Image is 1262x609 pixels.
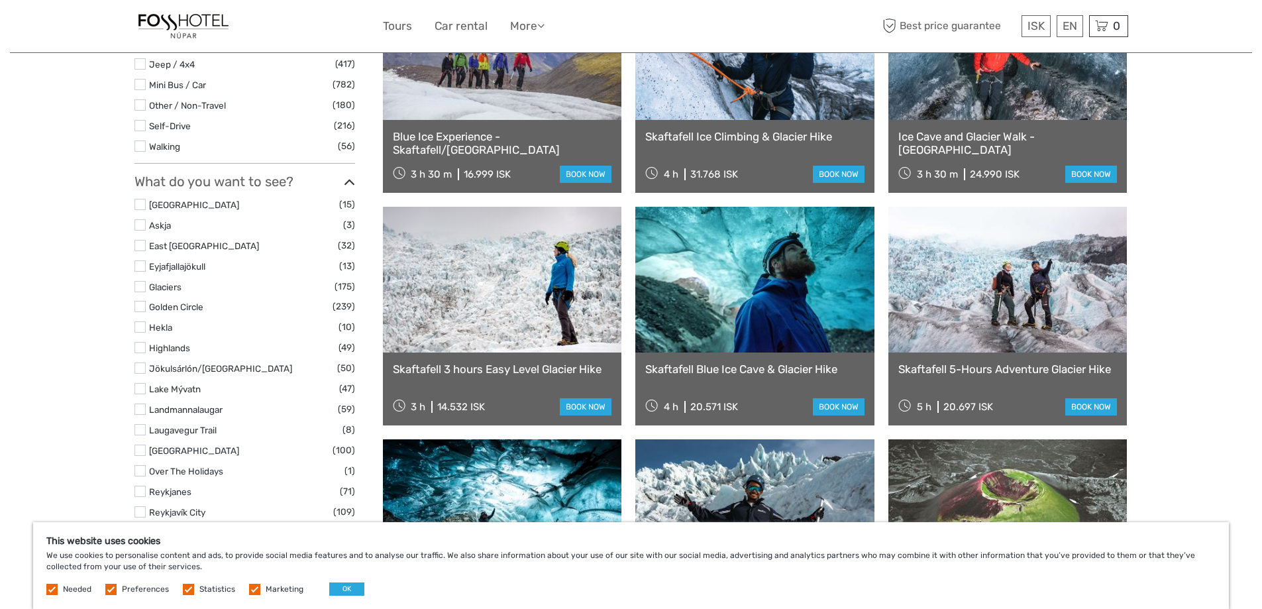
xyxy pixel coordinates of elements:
[149,199,239,210] a: [GEOGRAPHIC_DATA]
[149,59,195,70] a: Jeep / 4x4
[338,138,355,154] span: (56)
[917,401,931,413] span: 5 h
[333,77,355,92] span: (782)
[149,241,259,251] a: East [GEOGRAPHIC_DATA]
[943,401,993,413] div: 20.697 ISK
[1065,166,1117,183] a: book now
[149,384,201,394] a: Lake Mývatn
[338,402,355,417] span: (59)
[393,362,612,376] a: Skaftafell 3 hours Easy Level Glacier Hike
[149,100,226,111] a: Other / Non-Travel
[339,319,355,335] span: (10)
[333,97,355,113] span: (180)
[560,398,611,415] a: book now
[149,322,172,333] a: Hekla
[149,261,205,272] a: Eyjafjallajökull
[329,582,364,596] button: OK
[149,343,190,353] a: Highlands
[134,10,233,42] img: 1333-8f52415d-61d8-4a52-9a0c-13b3652c5909_logo_small.jpg
[149,466,223,476] a: Over The Holidays
[560,166,611,183] a: book now
[645,362,865,376] a: Skaftafell Blue Ice Cave & Glacier Hike
[917,168,958,180] span: 3 h 30 m
[33,522,1229,609] div: We use cookies to personalise content and ads, to provide social media features and to analyse ou...
[342,422,355,437] span: (8)
[1027,19,1045,32] span: ISK
[343,217,355,233] span: (3)
[149,80,206,90] a: Mini Bus / Car
[149,302,203,312] a: Golden Circle
[335,56,355,72] span: (417)
[690,401,738,413] div: 20.571 ISK
[152,21,168,36] button: Open LiveChat chat widget
[664,401,678,413] span: 4 h
[1111,19,1122,32] span: 0
[149,121,191,131] a: Self-Drive
[393,130,612,157] a: Blue Ice Experience - Skaftafell/[GEOGRAPHIC_DATA]
[122,584,169,595] label: Preferences
[813,398,865,415] a: book now
[149,404,223,415] a: Landmannalaugar
[437,401,485,413] div: 14.532 ISK
[340,484,355,499] span: (71)
[1065,398,1117,415] a: book now
[266,584,303,595] label: Marketing
[333,504,355,520] span: (109)
[880,15,1018,37] span: Best price guarantee
[339,340,355,355] span: (49)
[19,23,150,34] p: We're away right now. Please check back later!
[898,362,1118,376] a: Skaftafell 5-Hours Adventure Glacier Hike
[149,425,217,435] a: Laugavegur Trail
[134,174,355,190] h3: What do you want to see?
[1057,15,1083,37] div: EN
[464,168,511,180] div: 16.999 ISK
[46,535,1216,547] h5: This website uses cookies
[334,118,355,133] span: (216)
[149,445,239,456] a: [GEOGRAPHIC_DATA]
[898,130,1118,157] a: Ice Cave and Glacier Walk - [GEOGRAPHIC_DATA]
[435,17,488,36] a: Car rental
[339,381,355,396] span: (47)
[690,168,738,180] div: 31.768 ISK
[337,360,355,376] span: (50)
[63,584,91,595] label: Needed
[333,299,355,314] span: (239)
[813,166,865,183] a: book now
[339,258,355,274] span: (13)
[645,130,865,143] a: Skaftafell Ice Climbing & Glacier Hike
[333,443,355,458] span: (100)
[149,486,191,497] a: Reykjanes
[338,238,355,253] span: (32)
[411,401,425,413] span: 3 h
[664,168,678,180] span: 4 h
[149,507,205,518] a: Reykjavík City
[339,197,355,212] span: (15)
[149,220,171,231] a: Askja
[970,168,1020,180] div: 24.990 ISK
[383,17,412,36] a: Tours
[149,141,180,152] a: Walking
[510,17,545,36] a: More
[149,363,292,374] a: Jökulsárlón/[GEOGRAPHIC_DATA]
[335,279,355,294] span: (175)
[199,584,235,595] label: Statistics
[344,463,355,478] span: (1)
[411,168,452,180] span: 3 h 30 m
[149,282,182,292] a: Glaciers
